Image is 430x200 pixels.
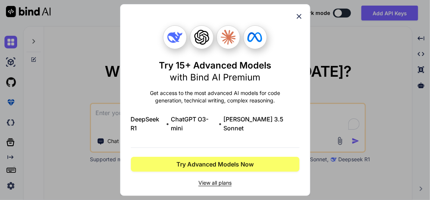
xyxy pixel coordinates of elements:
span: • [166,119,170,128]
p: Get access to the most advanced AI models for code generation, technical writing, complex reasoning. [131,89,299,104]
span: Try Advanced Models Now [176,160,254,169]
span: • [219,119,222,128]
span: ChatGPT O3-mini [171,115,217,133]
span: View all plans [131,179,299,187]
span: [PERSON_NAME] 3.5 Sonnet [223,115,299,133]
button: Try Advanced Models Now [131,157,299,172]
span: with Bind AI Premium [170,72,260,83]
h1: Try 15+ Advanced Models [159,60,271,83]
img: Deepseek [167,30,182,45]
span: DeepSeek R1 [131,115,165,133]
